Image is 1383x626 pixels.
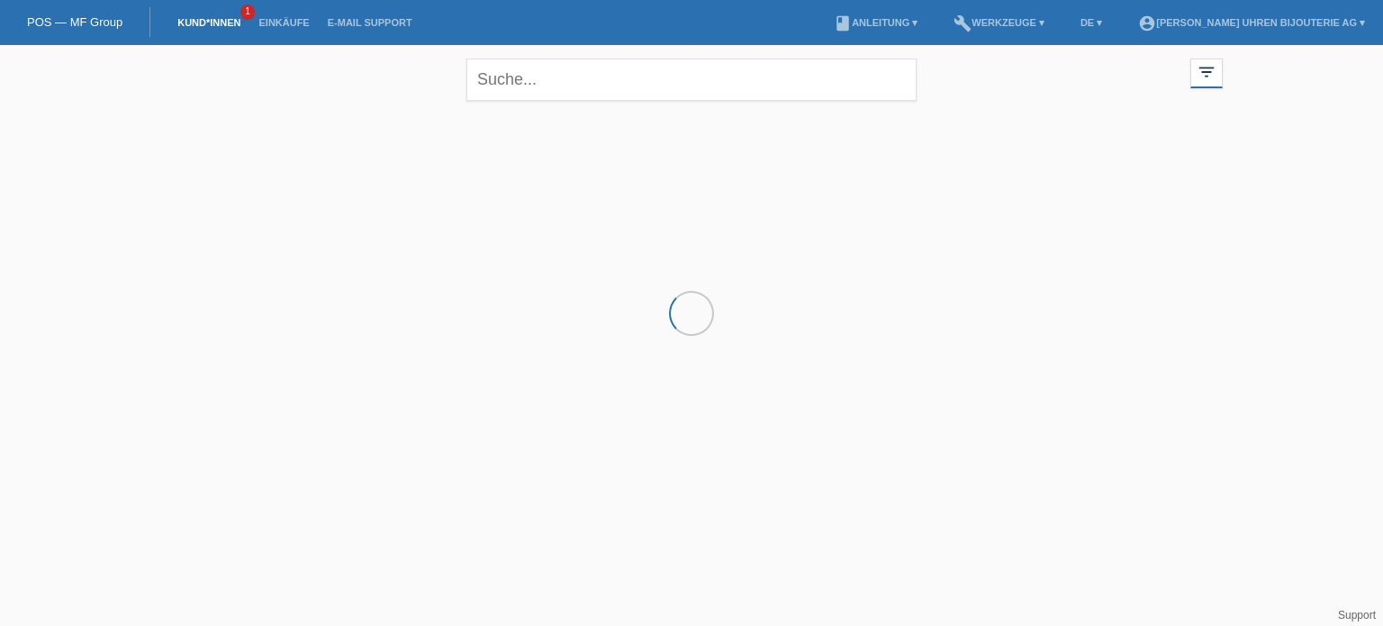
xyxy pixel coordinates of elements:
i: filter_list [1197,62,1216,82]
input: Suche... [466,59,917,101]
i: account_circle [1138,14,1156,32]
a: Kund*innen [168,17,249,28]
i: build [954,14,972,32]
i: book [834,14,852,32]
a: account_circle[PERSON_NAME] Uhren Bijouterie AG ▾ [1129,17,1374,28]
a: Support [1338,609,1376,621]
a: E-Mail Support [319,17,421,28]
span: 1 [240,5,255,20]
a: POS — MF Group [27,15,122,29]
a: Einkäufe [249,17,318,28]
a: bookAnleitung ▾ [825,17,927,28]
a: buildWerkzeuge ▾ [945,17,1053,28]
a: DE ▾ [1071,17,1111,28]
